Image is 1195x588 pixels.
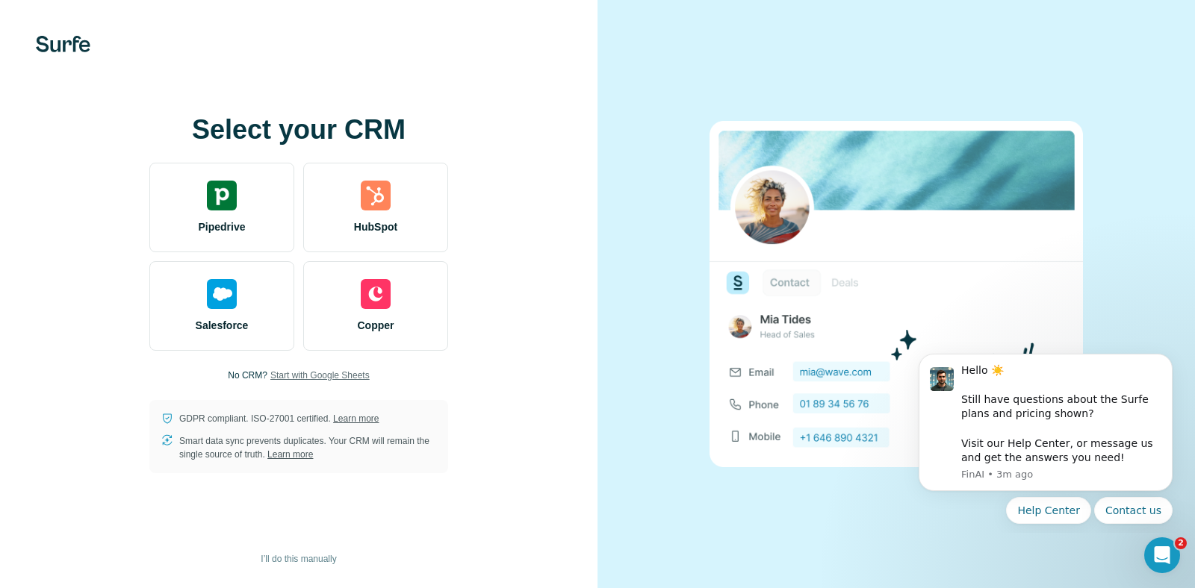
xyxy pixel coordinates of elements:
[896,340,1195,533] iframe: Intercom notifications message
[1144,537,1180,573] iframe: Intercom live chat
[250,548,347,570] button: I’ll do this manually
[196,318,249,333] span: Salesforce
[179,434,436,461] p: Smart data sync prevents duplicates. Your CRM will remain the single source of truth.
[333,413,379,424] a: Learn more
[267,449,313,460] a: Learn more
[179,412,379,425] p: GDPR compliant. ISO-27001 certified.
[149,115,448,145] h1: Select your CRM
[270,369,370,382] button: Start with Google Sheets
[361,181,391,210] img: hubspot's logo
[207,279,237,309] img: salesforce's logo
[261,552,336,566] span: I’ll do this manually
[354,219,397,234] span: HubSpot
[710,121,1083,466] img: none image
[36,36,90,52] img: Surfe's logo
[358,318,394,333] span: Copper
[198,219,245,234] span: Pipedrive
[1175,537,1187,549] span: 2
[228,369,267,382] p: No CRM?
[207,181,237,210] img: pipedrive's logo
[361,279,391,309] img: copper's logo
